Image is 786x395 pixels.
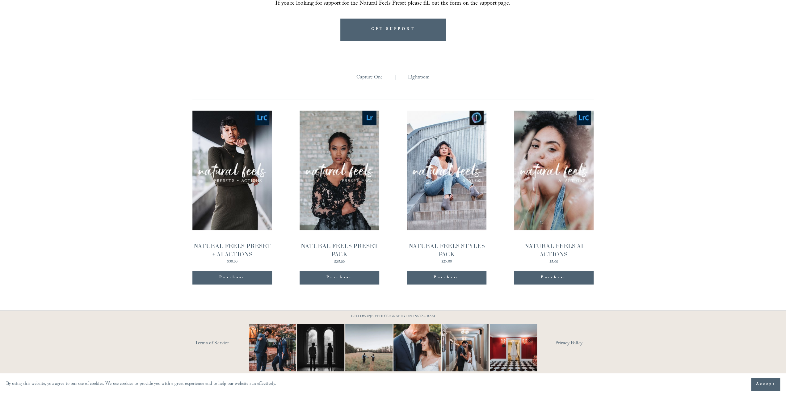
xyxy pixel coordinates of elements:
[434,275,460,281] div: Purchase
[300,242,379,258] div: NATURAL FEELS PRESET PACK
[751,378,780,391] button: Accept
[407,242,486,258] div: NATURAL FEELS STYLES PACK
[300,271,379,284] div: Purchase
[514,271,594,284] div: Purchase
[382,324,453,371] img: A lot of couples get nervous in front of the camera and that&rsquo;s completely normal. You&rsquo...
[300,260,379,264] div: $25.00
[407,111,486,264] a: NATURAL FEELS STYLES PACK
[356,73,383,82] a: Capture One
[514,242,594,258] div: NATURAL FEELS AI ACTIONS
[541,275,567,281] div: Purchase
[756,381,775,387] span: Accept
[289,324,352,371] img: Black &amp; White appreciation post. 😍😍 ⠀⠀⠀⠀⠀⠀⠀⠀⠀ I don&rsquo;t care what anyone says black and w...
[478,324,549,371] img: Not your average dress photo. But then again, you're not here for an average wedding or looking f...
[334,324,405,371] img: Two #WideShotWednesdays Two totally different vibes. Which side are you&mdash;are you into that b...
[339,313,447,320] p: FOLLOW @JBIVPHOTOGRAPHY ON INSTAGRAM
[195,339,267,348] a: Terms of Service
[408,73,430,82] a: Lightroom
[192,111,272,264] a: NATURAL FEELS PRESET + AI ACTIONS
[6,380,276,389] p: By using this website, you agree to our use of cookies. We use cookies to provide you with a grea...
[514,260,594,264] div: $5.00
[300,111,379,264] a: NATURAL FEELS PRESET PACK
[192,242,272,258] div: NATURAL FEELS PRESET + AI ACTIONS
[514,111,594,264] a: NATURAL FEELS AI ACTIONS
[241,324,304,371] img: You just need the right photographer that matches your vibe 📷🎉 #RaleighWeddingPhotographer
[407,271,486,284] div: Purchase
[326,275,352,281] div: Purchase
[219,275,245,281] div: Purchase
[340,19,446,40] a: GET SUPPORT
[192,271,272,284] div: Purchase
[430,324,501,371] img: A quiet hallway. A single kiss. That&rsquo;s all it takes 📷 #RaleighWeddingPhotographer
[555,339,609,348] a: Privacy Policy
[395,73,396,82] span: |
[407,260,486,264] div: $25.00
[192,260,272,264] div: $30.00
